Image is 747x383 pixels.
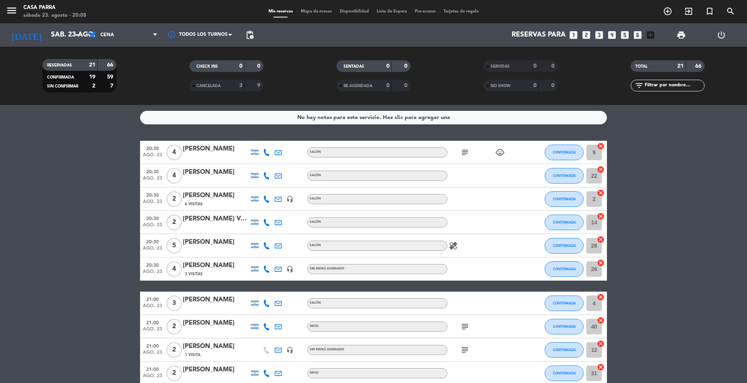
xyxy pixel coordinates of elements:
[386,63,389,69] strong: 0
[183,237,249,247] div: [PERSON_NAME]
[404,83,409,88] strong: 0
[167,261,182,277] span: 4
[107,74,115,80] strong: 59
[545,342,584,358] button: CONFIRMADA
[310,325,319,328] span: PATIO
[47,75,74,79] span: CONFIRMADA
[183,295,249,305] div: [PERSON_NAME]
[310,371,319,374] span: PATIO
[47,63,72,67] span: RESERVADAS
[47,84,78,88] span: SIN CONFIRMAR
[581,30,591,40] i: looks_two
[167,168,182,184] span: 4
[265,9,297,14] span: Mis reservas
[568,30,579,40] i: looks_one
[23,4,86,12] div: Casa Parra
[143,373,162,382] span: ago. 23
[183,214,249,224] div: [PERSON_NAME] Van Der [PERSON_NAME]
[143,341,162,350] span: 21:00
[545,145,584,160] button: CONFIRMADA
[143,350,162,359] span: ago. 23
[183,144,249,154] div: [PERSON_NAME]
[185,352,200,358] span: 1 Visita
[310,174,321,177] span: SALÓN
[597,142,605,150] i: cancel
[310,197,321,200] span: SALÓN
[167,319,182,334] span: 2
[336,9,373,14] span: Disponibilidad
[245,30,254,40] span: pending_actions
[143,303,162,312] span: ago. 23
[286,196,293,203] i: headset_mic
[545,191,584,207] button: CONFIRMADA
[597,293,605,301] i: cancel
[597,212,605,220] i: cancel
[185,201,203,207] span: 6 Visitas
[167,342,182,358] span: 2
[196,65,218,68] span: CHECK INS
[545,168,584,184] button: CONFIRMADA
[143,260,162,269] span: 20:30
[545,261,584,277] button: CONFIRMADA
[491,65,510,68] span: SERVIDAS
[645,30,656,40] i: add_box
[167,238,182,254] span: 5
[633,30,643,40] i: looks_6
[607,30,617,40] i: looks_4
[717,30,726,40] i: power_settings_new
[143,222,162,231] span: ago. 23
[310,244,321,247] span: SALÓN
[726,7,735,16] i: search
[183,365,249,375] div: [PERSON_NAME]
[553,243,576,248] span: CONFIRMADA
[239,83,242,88] strong: 3
[143,318,162,327] span: 21:00
[257,83,262,88] strong: 9
[110,83,115,89] strong: 7
[551,83,556,88] strong: 0
[183,167,249,177] div: [PERSON_NAME]
[143,190,162,199] span: 20:30
[107,62,115,68] strong: 66
[143,176,162,185] span: ago. 23
[143,199,162,208] span: ago. 23
[143,213,162,222] span: 20:30
[533,83,537,88] strong: 0
[597,340,605,348] i: cancel
[553,220,576,224] span: CONFIRMADA
[495,148,505,157] i: child_care
[545,319,584,334] button: CONFIRMADA
[310,150,321,154] span: SALÓN
[551,63,556,69] strong: 0
[553,173,576,178] span: CONFIRMADA
[701,23,741,47] div: LOG OUT
[553,301,576,305] span: CONFIRMADA
[167,366,182,381] span: 2
[553,267,576,271] span: CONFIRMADA
[553,371,576,375] span: CONFIRMADA
[553,197,576,201] span: CONFIRMADA
[553,150,576,154] span: CONFIRMADA
[449,241,458,250] i: healing
[635,65,647,68] span: TOTAL
[705,7,714,16] i: turned_in_not
[92,83,95,89] strong: 2
[460,148,470,157] i: subject
[100,32,114,38] span: Cena
[286,346,293,353] i: headset_mic
[553,324,576,329] span: CONFIRMADA
[167,296,182,311] span: 3
[460,345,470,355] i: subject
[167,191,182,207] span: 2
[411,9,440,14] span: Pre-acceso
[545,238,584,254] button: CONFIRMADA
[597,166,605,173] i: cancel
[344,84,372,88] span: RE AGENDADA
[512,31,566,39] span: Reservas para
[491,84,510,88] span: NO SHOW
[183,318,249,328] div: [PERSON_NAME]
[644,81,704,90] input: Filtrar por nombre...
[684,7,693,16] i: exit_to_app
[143,246,162,255] span: ago. 23
[183,341,249,352] div: [PERSON_NAME]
